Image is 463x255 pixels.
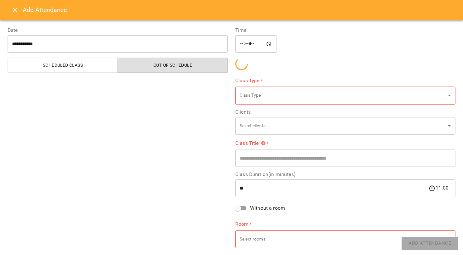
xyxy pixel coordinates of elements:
span: Class Title [235,141,266,146]
h6: Add Attendance [23,5,455,15]
label: Time [235,28,455,33]
button: Scheduled class [8,58,118,73]
p: Class Type [240,92,445,99]
label: Clients [235,110,455,115]
svg: Please specify class title or select clients [261,141,266,146]
span: Without a room [250,204,285,212]
div: Select clients... [235,117,455,135]
span: Scheduled class [12,61,114,69]
button: Close [8,3,23,18]
div: Class Type [235,87,455,105]
label: Room [235,221,455,228]
p: Select clients... [240,123,445,129]
span: Out of Schedule [122,61,224,69]
p: Select rooms [240,236,445,242]
label: Class Type [235,77,455,84]
div: Select rooms [235,230,455,248]
button: Out of Schedule [117,58,228,73]
label: Class Duration(in minutes) [235,172,455,177]
label: Date [8,28,228,33]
